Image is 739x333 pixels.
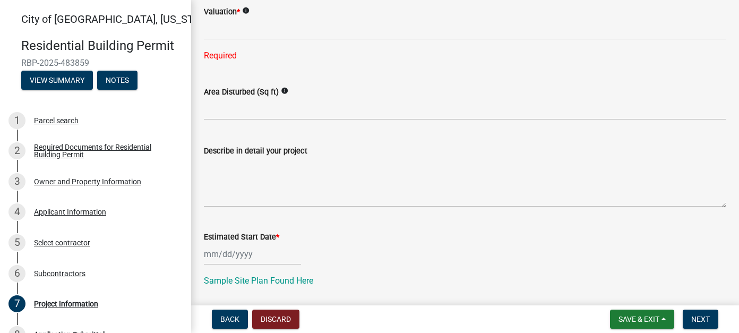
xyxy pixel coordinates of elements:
[204,148,307,155] label: Describe in detail your project
[8,234,25,251] div: 5
[8,203,25,220] div: 4
[204,8,240,16] label: Valuation
[34,143,174,158] div: Required Documents for Residential Building Permit
[8,173,25,190] div: 3
[242,7,250,14] i: info
[21,76,93,85] wm-modal-confirm: Summary
[21,13,214,25] span: City of [GEOGRAPHIC_DATA], [US_STATE]
[252,310,299,329] button: Discard
[204,276,313,286] a: Sample Site Plan Found Here
[34,208,106,216] div: Applicant Information
[8,112,25,129] div: 1
[212,310,248,329] button: Back
[618,315,659,323] span: Save & Exit
[204,243,301,265] input: mm/dd/yyyy
[8,295,25,312] div: 7
[21,38,183,54] h4: Residential Building Permit
[34,117,79,124] div: Parcel search
[683,310,718,329] button: Next
[204,89,279,96] label: Area Disturbed (Sq ft)
[204,49,726,62] div: Required
[97,71,138,90] button: Notes
[21,58,170,68] span: RBP-2025-483859
[8,142,25,159] div: 2
[220,315,239,323] span: Back
[8,265,25,282] div: 6
[34,239,90,246] div: Select contractor
[34,178,141,185] div: Owner and Property Information
[204,234,279,241] label: Estimated Start Date
[97,76,138,85] wm-modal-confirm: Notes
[691,315,710,323] span: Next
[610,310,674,329] button: Save & Exit
[281,87,288,95] i: info
[34,300,98,308] div: Project Information
[34,270,85,277] div: Subcontractors
[21,71,93,90] button: View Summary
